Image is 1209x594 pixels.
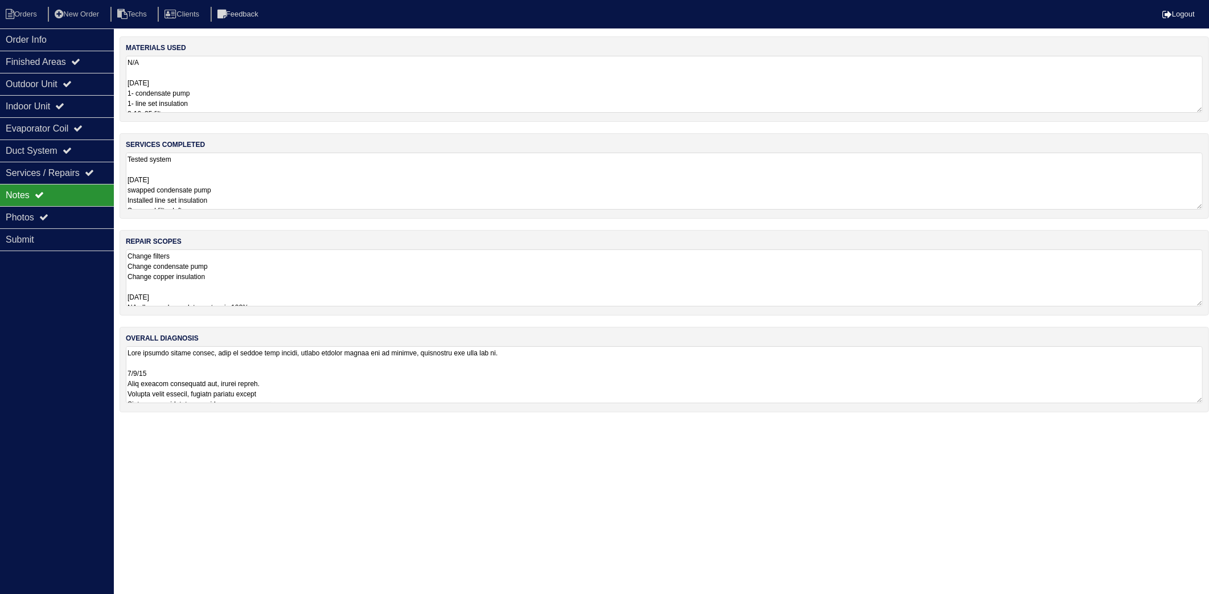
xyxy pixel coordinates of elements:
[126,236,182,247] label: repair scopes
[158,10,208,18] a: Clients
[110,10,156,18] a: Techs
[126,153,1203,210] textarea: Tested system [DATE] swapped condensate pump Installed line set insulation Swapped filter left sp...
[158,7,208,22] li: Clients
[126,249,1203,306] textarea: Change filters Change condensate pump Change copper insulation [DATE] NA all scoped complete syst...
[48,10,108,18] a: New Order
[126,56,1203,113] textarea: N/A [DATE] 1- condensate pump 1- line set insulation 2-16x25 filter
[1162,10,1195,18] a: Logout
[48,7,108,22] li: New Order
[126,333,199,343] label: overall diagnosis
[126,140,205,150] label: services completed
[110,7,156,22] li: Techs
[211,7,268,22] li: Feedback
[126,346,1203,403] textarea: Lore ipsumdo sitame consec, adip el seddoe temp incidi, utlabo etdolor magnaa eni ad minimve, qui...
[126,43,186,53] label: materials used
